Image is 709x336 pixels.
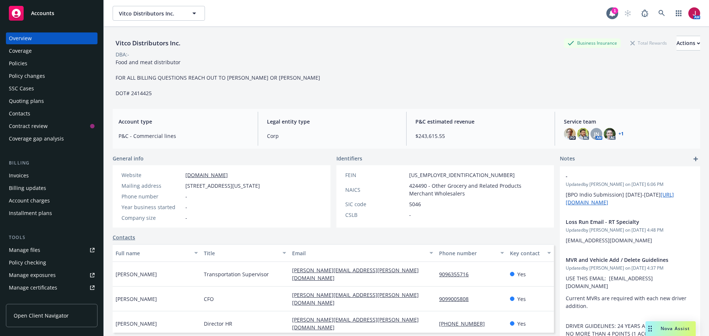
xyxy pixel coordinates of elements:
span: Corp [267,132,397,140]
div: Website [121,171,182,179]
span: $243,615.55 [415,132,546,140]
span: 5046 [409,200,421,208]
span: [US_EMPLOYER_IDENTIFICATION_NUMBER] [409,171,515,179]
div: Overview [9,32,32,44]
a: [PERSON_NAME][EMAIL_ADDRESS][PERSON_NAME][DOMAIN_NAME] [292,316,419,331]
div: Installment plans [9,207,52,219]
span: 424490 - Other Grocery and Related Products Merchant Wholesalers [409,182,545,197]
span: [PERSON_NAME] [116,320,157,328]
div: Manage files [9,244,40,256]
img: photo [604,128,616,140]
span: - [185,193,187,200]
button: Phone number [436,244,507,262]
span: Updated by [PERSON_NAME] on [DATE] 4:37 PM [566,265,694,271]
div: Total Rewards [627,38,671,48]
a: Contract review [6,120,97,132]
div: NAICS [345,186,406,194]
a: [PHONE_NUMBER] [439,320,491,327]
div: Key contact [510,249,543,257]
div: Billing updates [9,182,46,194]
a: Coverage gap analysis [6,133,97,145]
a: SSC Cases [6,83,97,94]
span: P&C estimated revenue [415,118,546,125]
span: Identifiers [336,155,362,162]
span: MVR and Vehicle Add / Delete Guidelines [566,256,675,264]
div: -Updatedby [PERSON_NAME] on [DATE] 6:06 PM[BPO Indio Submission] [DATE]-[DATE][URL][DOMAIN_NAME] [560,166,700,212]
span: CFO [204,295,214,303]
span: Account type [119,118,249,125]
div: Policy checking [9,257,46,269]
a: Accounts [6,3,97,24]
a: add [691,155,700,163]
span: General info [113,155,144,162]
span: Yes [517,295,526,303]
a: Policy checking [6,257,97,269]
span: Nova Assist [661,325,690,332]
span: Open Client Navigator [14,312,69,319]
div: Policies [9,58,27,69]
div: Email [292,249,425,257]
span: - [185,214,187,222]
div: Manage claims [9,294,46,306]
p: Current MVRs are required with each new driver addition. [566,294,694,310]
a: 9096355716 [439,271,475,278]
div: Loss Run Email - RT SpecialtyUpdatedby [PERSON_NAME] on [DATE] 4:48 PM[EMAIL_ADDRESS][DOMAIN_NAME] [560,212,700,250]
a: Invoices [6,170,97,181]
button: Nova Assist [645,321,696,336]
span: Legal entity type [267,118,397,125]
a: 9099005808 [439,295,475,302]
a: Billing updates [6,182,97,194]
a: Report a Bug [637,6,652,21]
p: USE THIS EMAIL: [EMAIL_ADDRESS][DOMAIN_NAME] [566,274,694,290]
div: Coverage gap analysis [9,133,64,145]
a: +1 [619,132,624,136]
a: Search [654,6,669,21]
div: Full name [116,249,190,257]
a: Switch app [671,6,686,21]
a: [DOMAIN_NAME] [185,172,228,179]
a: Policy changes [6,70,97,82]
a: Manage certificates [6,282,97,294]
img: photo [577,128,589,140]
a: [PERSON_NAME][EMAIL_ADDRESS][PERSON_NAME][DOMAIN_NAME] [292,267,419,281]
div: Title [204,249,278,257]
span: Transportation Supervisor [204,270,269,278]
div: CSLB [345,211,406,219]
a: Installment plans [6,207,97,219]
span: P&C - Commercial lines [119,132,249,140]
a: Coverage [6,45,97,57]
span: - [185,203,187,211]
div: Quoting plans [9,95,44,107]
div: Phone number [121,193,182,200]
div: Company size [121,214,182,222]
span: [PERSON_NAME] [116,295,157,303]
span: Accounts [31,10,54,16]
div: Contacts [9,108,30,119]
a: Quoting plans [6,95,97,107]
div: Vitco Distributors Inc. [113,38,184,48]
button: Email [289,244,436,262]
a: Overview [6,32,97,44]
button: Title [201,244,289,262]
span: Yes [517,270,526,278]
button: Key contact [507,244,554,262]
div: Business Insurance [564,38,621,48]
div: Contract review [9,120,48,132]
div: Year business started [121,203,182,211]
p: [BPO Indio Submission] [DATE]-[DATE] [566,191,694,206]
a: Manage files [6,244,97,256]
span: [PERSON_NAME] [116,270,157,278]
span: Food and meat distributor FOR ALL BILLING QUESTIONS REACH OUT TO [PERSON_NAME] OR [PERSON_NAME] D... [116,59,320,97]
a: Manage exposures [6,269,97,281]
a: Policies [6,58,97,69]
img: photo [688,7,700,19]
div: DBA: - [116,51,129,58]
div: Billing [6,159,97,167]
div: Coverage [9,45,32,57]
div: SIC code [345,200,406,208]
div: Manage certificates [9,282,57,294]
span: Loss Run Email - RT Specialty [566,218,675,226]
span: Updated by [PERSON_NAME] on [DATE] 6:06 PM [566,181,694,188]
div: Invoices [9,170,29,181]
